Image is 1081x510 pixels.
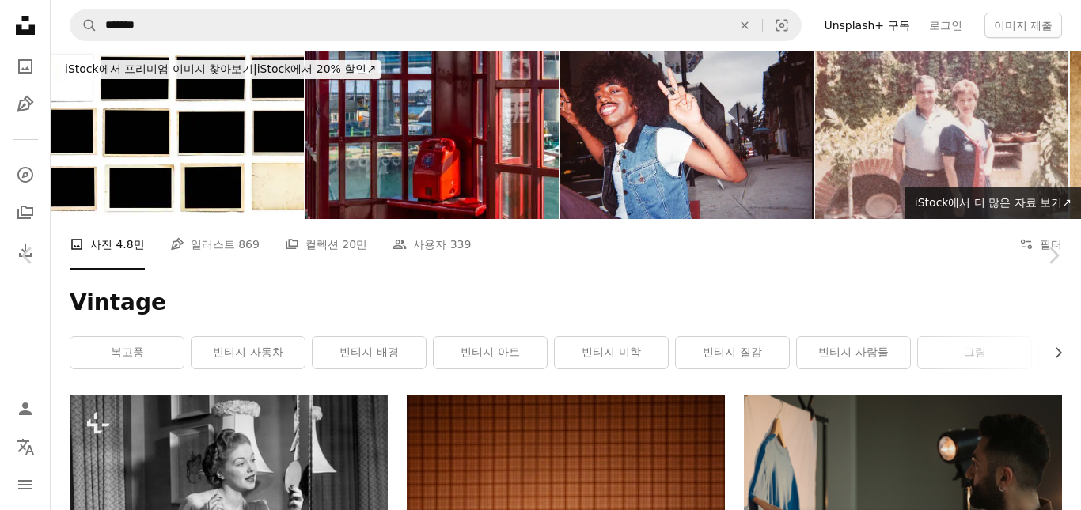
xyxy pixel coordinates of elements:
a: iStock에서 더 많은 자료 보기↗ [905,187,1081,219]
a: 다음 [1026,179,1081,331]
a: 사용자 339 [393,219,471,270]
a: 빈티지 사람들 [797,337,910,368]
a: 일러스트 [9,89,41,120]
a: 로그인 / 가입 [9,393,41,425]
a: 빈티지 질감 [676,337,789,368]
img: Vintage photo frames [51,51,304,219]
h1: Vintage [70,289,1062,317]
button: 필터 [1019,219,1062,270]
a: 빈티지 아트 [434,337,547,368]
span: 869 [238,236,260,253]
button: 시각적 검색 [763,10,801,40]
a: 빈티지 미학 [555,337,668,368]
a: 탐색 [9,159,41,191]
button: 삭제 [727,10,762,40]
a: 복고풍 [70,337,184,368]
button: 이미지 제출 [984,13,1062,38]
span: iStock에서 더 많은 자료 보기 ↗ [915,196,1072,209]
a: 빈티지 배경 [313,337,426,368]
a: 로그인 [920,13,972,38]
a: 컬렉션 20만 [285,219,367,270]
span: 339 [450,236,472,253]
a: iStock에서 프리미엄 이미지 찾아보기|iStock에서 20% 할인↗ [51,51,390,89]
span: 20만 [342,236,367,253]
span: iStock에서 프리미엄 이미지 찾아보기 | [65,62,257,75]
button: 목록을 오른쪽으로 스크롤 [1044,337,1062,368]
form: 사이트 전체에서 이미지 찾기 [70,9,802,41]
a: 그림 [918,337,1031,368]
img: old public dial telephone in the phone booth [305,51,559,219]
a: 사진 [9,51,41,82]
a: Unsplash+ 구독 [814,13,919,38]
button: 메뉴 [9,469,41,501]
div: iStock에서 20% 할인 ↗ [60,60,381,79]
button: 언어 [9,431,41,463]
img: 1970년대에 찍은 이미지: 집 뒤뜰에서 포즈를 취하고 카메라를 바라보는 중년 부부 [815,51,1068,219]
a: 일러스트 869 [170,219,260,270]
button: Unsplash 검색 [70,10,97,40]
a: 빈티지 자동차 [192,337,305,368]
img: Young man generation Z portrait in New York City [560,51,814,219]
